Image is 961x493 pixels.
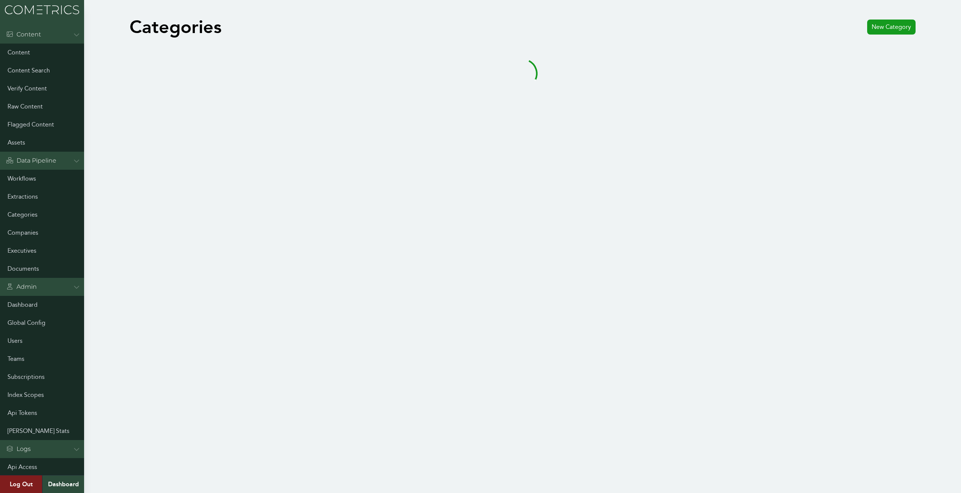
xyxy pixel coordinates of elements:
[6,282,37,291] div: Admin
[6,445,31,454] div: Logs
[508,59,538,89] svg: audio-loading
[6,156,56,165] div: Data Pipeline
[867,20,916,35] a: New Category
[6,30,41,39] div: Content
[130,18,221,36] h1: Categories
[42,475,84,493] a: Dashboard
